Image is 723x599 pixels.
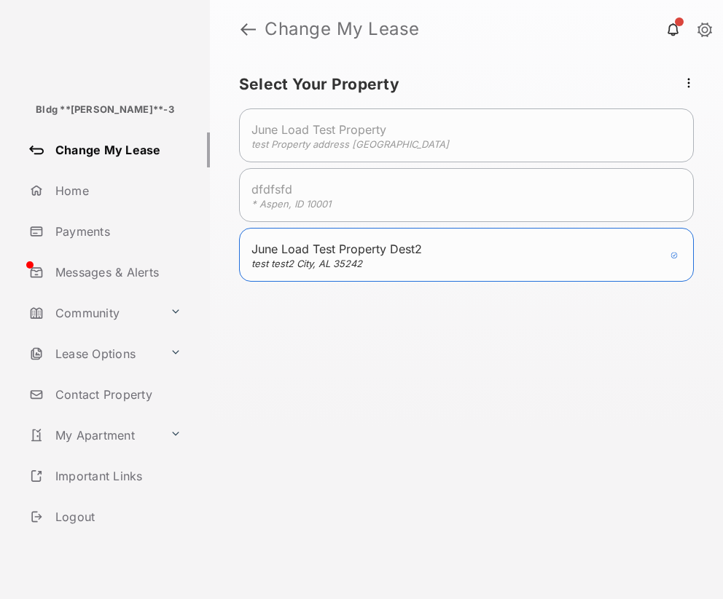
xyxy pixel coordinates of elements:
[23,132,210,167] a: Change My Lease
[23,255,210,290] a: Messages & Alerts
[239,75,399,93] span: Select Your Property
[265,20,700,38] strong: Change My Lease
[23,499,210,534] a: Logout
[23,295,164,330] a: Community
[23,377,210,412] a: Contact Property
[251,240,658,258] span: June Load Test Property Dest2
[251,258,362,269] em: test test2 City, AL 35242
[251,138,449,150] em: test Property address [GEOGRAPHIC_DATA]
[23,459,187,493] a: Important Links
[23,418,164,453] a: My Apartment
[23,214,210,249] a: Payments
[251,121,658,138] span: June Load Test Property
[36,103,174,117] p: Bldg **[PERSON_NAME]**-3
[23,173,210,208] a: Home
[251,181,658,198] span: dfdfsfd
[251,198,331,210] em: * Aspen, ID 10001
[23,336,164,371] a: Lease Options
